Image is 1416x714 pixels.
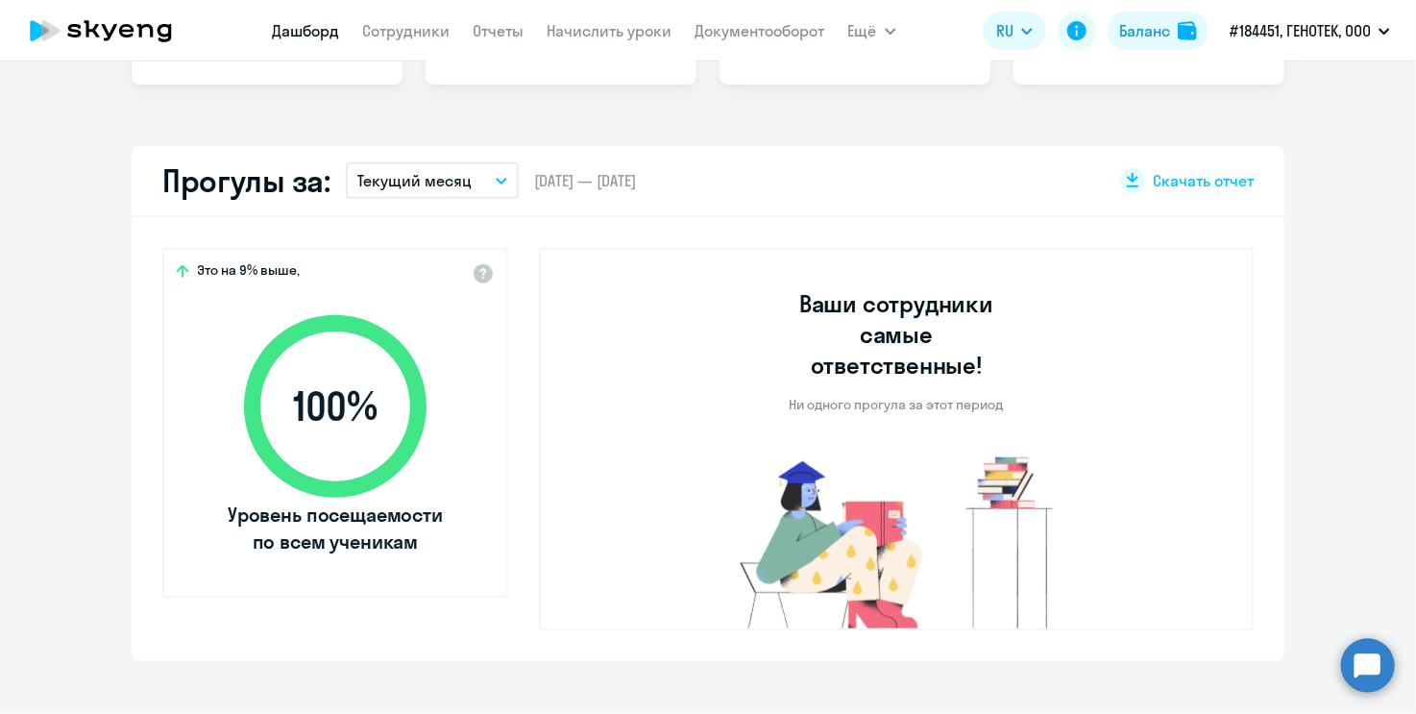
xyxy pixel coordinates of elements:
[773,288,1020,381] h3: Ваши сотрудники самые ответственные!
[534,170,636,191] span: [DATE] — [DATE]
[983,12,1046,50] button: RU
[474,21,525,40] a: Отчеты
[696,21,825,40] a: Документооборот
[548,21,672,40] a: Начислить уроки
[346,162,519,199] button: Текущий месяц
[1108,12,1208,50] button: Балансbalance
[1230,19,1371,42] p: #184451, ГЕНОТЕК, ООО
[1220,8,1400,54] button: #184451, ГЕНОТЕК, ООО
[1178,21,1197,40] img: balance
[1119,19,1170,42] div: Баланс
[790,396,1004,413] p: Ни одного прогула за этот период
[357,169,472,192] p: Текущий месяц
[996,19,1013,42] span: RU
[225,383,446,430] span: 100 %
[848,12,896,50] button: Ещё
[273,21,340,40] a: Дашборд
[848,19,877,42] span: Ещё
[162,161,330,200] h2: Прогулы за:
[363,21,451,40] a: Сотрудники
[704,452,1089,628] img: no-truants
[225,502,446,555] span: Уровень посещаемости по всем ученикам
[197,261,300,284] span: Это на 9% выше,
[1153,170,1254,191] span: Скачать отчет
